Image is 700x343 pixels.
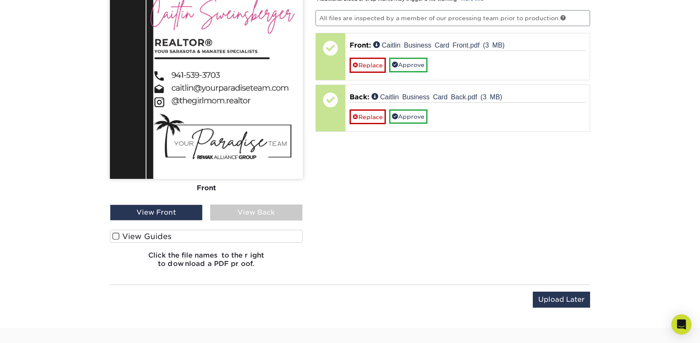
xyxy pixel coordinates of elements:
a: Replace [350,109,386,124]
div: Front [110,178,303,197]
span: Front: [350,41,371,49]
span: Back: [350,93,369,101]
a: Approve [389,58,427,72]
a: Caitlin Business Card Back.pdf (3 MB) [371,93,502,100]
p: All files are inspected by a member of our processing team prior to production. [315,10,590,26]
h6: Click the file names to the right to download a PDF proof. [110,251,303,274]
div: Open Intercom Messenger [671,314,692,335]
a: Replace [350,58,386,72]
a: Caitlin Business Card Front.pdf (3 MB) [373,41,505,48]
label: View Guides [110,230,303,243]
div: View Front [110,205,203,221]
a: Approve [389,109,427,124]
input: Upload Later [533,292,590,308]
div: View Back [210,205,303,221]
iframe: Google Customer Reviews [2,317,72,340]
